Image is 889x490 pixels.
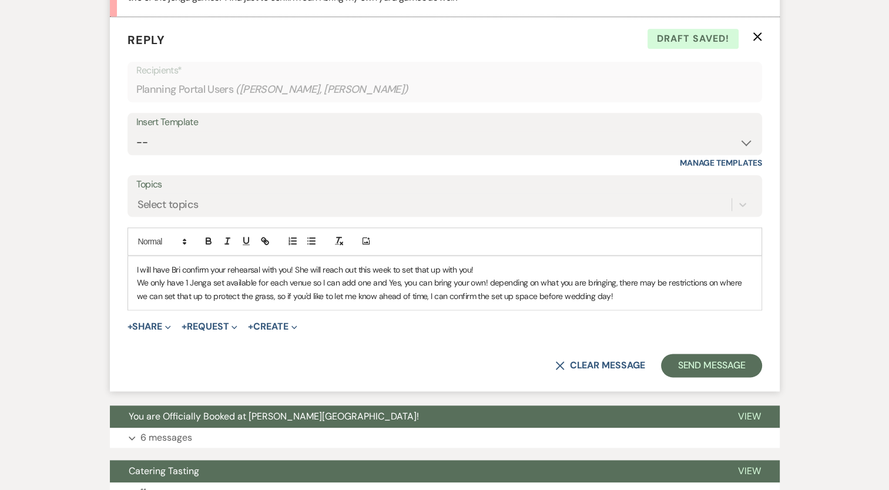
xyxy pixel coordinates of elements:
[136,114,753,131] div: Insert Template
[110,460,719,482] button: Catering Tasting
[661,354,761,377] button: Send Message
[182,322,187,331] span: +
[110,428,780,448] button: 6 messages
[129,465,199,477] span: Catering Tasting
[555,361,645,370] button: Clear message
[719,460,780,482] button: View
[137,263,753,276] p: I will have Bri confirm your rehearsal with you! She will reach out this week to set that up with...
[128,32,165,48] span: Reply
[182,322,237,331] button: Request
[137,276,753,303] p: We only have 1 Jenga set available for each venue so I can add one and Yes, you can bring your ow...
[129,410,419,422] span: You are Officially Booked at [PERSON_NAME][GEOGRAPHIC_DATA]!
[248,322,297,331] button: Create
[136,176,753,193] label: Topics
[236,82,408,98] span: ( [PERSON_NAME], [PERSON_NAME] )
[136,78,753,101] div: Planning Portal Users
[110,405,719,428] button: You are Officially Booked at [PERSON_NAME][GEOGRAPHIC_DATA]!
[136,63,753,78] p: Recipients*
[738,465,761,477] span: View
[738,410,761,422] span: View
[128,322,133,331] span: +
[248,322,253,331] span: +
[719,405,780,428] button: View
[680,157,762,168] a: Manage Templates
[128,322,172,331] button: Share
[137,196,199,212] div: Select topics
[140,430,192,445] p: 6 messages
[648,29,739,49] span: Draft saved!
